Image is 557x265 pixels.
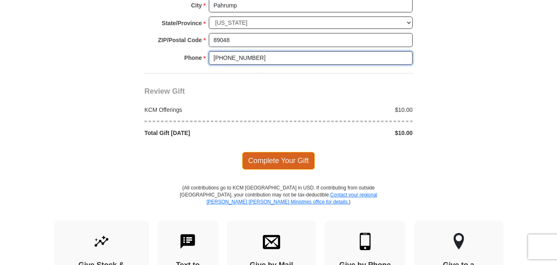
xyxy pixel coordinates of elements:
[144,87,185,95] span: Review Gift
[206,192,377,205] a: Contact your regional [PERSON_NAME] [PERSON_NAME] Ministries office for details.
[162,17,202,29] strong: State/Province
[184,52,202,64] strong: Phone
[278,129,417,137] div: $10.00
[179,185,378,220] p: (All contributions go to KCM [GEOGRAPHIC_DATA] in USD. If contributing from outside [GEOGRAPHIC_D...
[453,233,465,250] img: other-region
[356,233,374,250] img: mobile.svg
[140,106,279,114] div: KCM Offerings
[263,233,280,250] img: envelope.svg
[278,106,417,114] div: $10.00
[158,34,202,46] strong: ZIP/Postal Code
[93,233,110,250] img: give-by-stock.svg
[242,152,315,169] span: Complete Your Gift
[140,129,279,137] div: Total Gift [DATE]
[179,233,196,250] img: text-to-give.svg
